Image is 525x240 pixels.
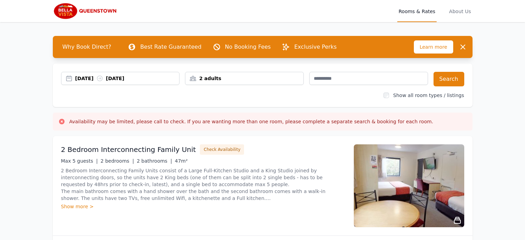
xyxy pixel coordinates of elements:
[434,72,464,86] button: Search
[53,3,119,19] img: Bella Vista Queenstown
[57,40,117,54] span: Why Book Direct?
[61,158,98,164] span: Max 5 guests |
[140,43,201,51] p: Best Rate Guaranteed
[175,158,188,164] span: 47m²
[61,167,346,202] p: 2 Bedroom Interconnecting Family Units consist of a Large Full-Kitchen Studio and a King Studio j...
[137,158,172,164] span: 2 bathrooms |
[61,203,346,210] div: Show more >
[75,75,179,82] div: [DATE] [DATE]
[61,145,196,154] h3: 2 Bedroom Interconnecting Family Unit
[393,93,464,98] label: Show all room types / listings
[414,40,453,54] span: Learn more
[100,158,134,164] span: 2 bedrooms |
[294,43,337,51] p: Exclusive Perks
[200,144,244,155] button: Check Availability
[185,75,303,82] div: 2 adults
[69,118,434,125] h3: Availability may be limited, please call to check. If you are wanting more than one room, please ...
[225,43,271,51] p: No Booking Fees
